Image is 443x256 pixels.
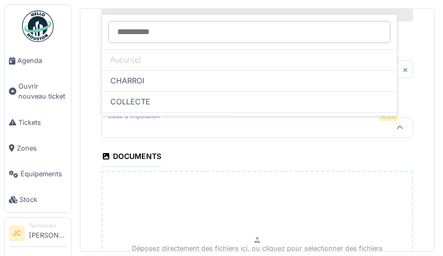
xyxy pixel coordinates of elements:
[106,112,162,121] label: Code d'imputation
[110,96,150,108] span: COLLECTE
[5,73,71,109] a: Ouvrir nouveau ticket
[110,75,145,87] span: CHARROI
[101,148,161,166] div: Documents
[5,135,71,161] a: Zones
[18,81,67,101] span: Ouvrir nouveau ticket
[5,161,71,187] a: Équipements
[5,110,71,135] a: Tickets
[22,10,54,42] img: Badge_color-CXgf-gQk.svg
[17,56,67,66] span: Agenda
[29,222,67,230] div: Technicien
[9,226,25,241] li: JC
[19,195,67,205] span: Stock
[379,113,398,121] div: Requis
[5,187,71,212] a: Stock
[20,169,67,179] span: Équipements
[17,143,67,153] span: Zones
[18,118,67,127] span: Tickets
[102,49,397,70] div: Aucun(e)
[5,48,71,73] a: Agenda
[401,60,413,79] button: Close
[9,222,67,247] a: JC Technicien[PERSON_NAME]
[132,243,383,253] p: Déposez directement des fichiers ici, ou cliquez pour sélectionner des fichiers
[29,222,67,244] li: [PERSON_NAME]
